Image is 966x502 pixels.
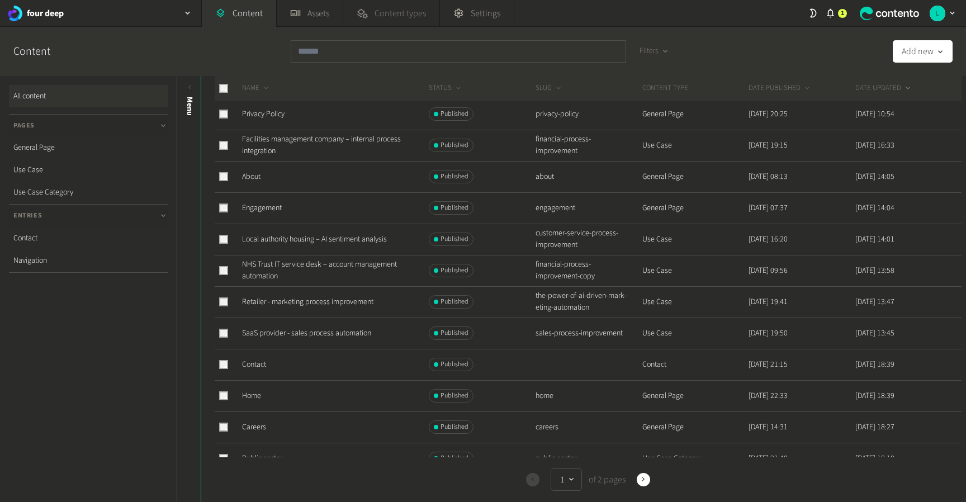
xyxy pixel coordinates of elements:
time: [DATE] 13:45 [855,328,894,339]
span: Content types [375,7,426,20]
time: [DATE] 18:10 [855,453,894,464]
time: [DATE] 18:39 [855,390,894,401]
time: [DATE] 21:40 [749,453,788,464]
time: [DATE] 07:37 [749,202,788,214]
td: sales-process-improvement [535,318,642,349]
td: privacy-policy [535,98,642,130]
td: General Page [642,98,749,130]
a: SaaS provider - sales process automation [242,328,371,339]
td: the-power-of-ai-driven-mark-eting-automation [535,286,642,318]
td: Use Case Category [642,443,749,474]
span: Published [441,391,468,401]
span: Published [441,234,468,244]
td: public-sector [535,443,642,474]
td: home [535,380,642,411]
a: Public sector [242,453,282,464]
time: [DATE] 13:58 [855,265,894,276]
button: STATUS [429,83,463,94]
time: [DATE] 16:33 [855,140,894,151]
span: Published [441,109,468,119]
time: [DATE] 18:39 [855,359,894,370]
a: Navigation [9,249,168,272]
time: [DATE] 16:20 [749,234,788,245]
time: [DATE] 19:50 [749,328,788,339]
span: Published [441,172,468,182]
time: [DATE] 20:25 [749,108,788,120]
a: Use Case [9,159,168,181]
td: Use Case [642,286,749,318]
button: DATE PUBLISHED [749,83,812,94]
td: Contact [642,349,749,380]
a: All content [9,85,168,107]
td: financial-process-improvement-copy [535,255,642,286]
td: General Page [642,380,749,411]
button: 1 [551,468,582,491]
time: [DATE] 21:15 [749,359,788,370]
img: Luke [930,6,945,21]
span: of 2 pages [586,473,626,486]
time: [DATE] 19:15 [749,140,788,151]
a: Use Case Category [9,181,168,203]
span: Published [441,328,468,338]
span: Published [441,453,468,463]
button: NAME [242,83,271,94]
a: Contact [9,227,168,249]
td: General Page [642,161,749,192]
td: careers [535,411,642,443]
h2: Content [13,43,76,60]
a: Engagement [242,202,282,214]
span: Published [441,359,468,370]
a: Facilities management company – internal process integration [242,134,401,157]
time: [DATE] 14:04 [855,202,894,214]
a: Home [242,390,261,401]
td: Use Case [642,255,749,286]
td: General Page [642,192,749,224]
a: General Page [9,136,168,159]
a: NHS Trust IT service desk – account management automation [242,259,397,282]
time: [DATE] 19:41 [749,296,788,307]
span: Published [441,140,468,150]
time: [DATE] 13:47 [855,296,894,307]
a: Careers [242,422,266,433]
time: [DATE] 09:56 [749,265,788,276]
a: About [242,171,261,182]
button: Add new [893,40,953,63]
a: Retailer - marketing process improvement [242,296,373,307]
th: CONTENT TYPE [642,76,749,101]
time: [DATE] 08:13 [749,171,788,182]
a: Contact [242,359,266,370]
td: financial-process-improvement [535,130,642,161]
span: Settings [471,7,500,20]
time: [DATE] 22:33 [749,390,788,401]
time: [DATE] 18:27 [855,422,894,433]
td: Use Case [642,130,749,161]
span: 1 [841,8,844,18]
td: about [535,161,642,192]
span: Published [441,203,468,213]
td: General Page [642,411,749,443]
a: Privacy Policy [242,108,285,120]
img: four deep [7,6,22,21]
time: [DATE] 10:54 [855,108,894,120]
time: [DATE] 14:05 [855,171,894,182]
span: Published [441,422,468,432]
button: Filters [631,40,678,63]
span: Published [441,266,468,276]
td: Use Case [642,224,749,255]
h2: four deep [27,7,64,20]
button: SLUG [536,83,563,94]
td: customer-service-process-improvement [535,224,642,255]
span: Pages [13,121,35,131]
span: Published [441,297,468,307]
a: Local authority housing – AI sentiment analysis [242,234,387,245]
time: [DATE] 14:31 [749,422,788,433]
time: [DATE] 14:01 [855,234,894,245]
td: Use Case [642,318,749,349]
button: DATE UPDATED [855,83,912,94]
span: Menu [184,97,196,116]
span: Entries [13,211,42,221]
span: Filters [640,45,659,57]
td: engagement [535,192,642,224]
